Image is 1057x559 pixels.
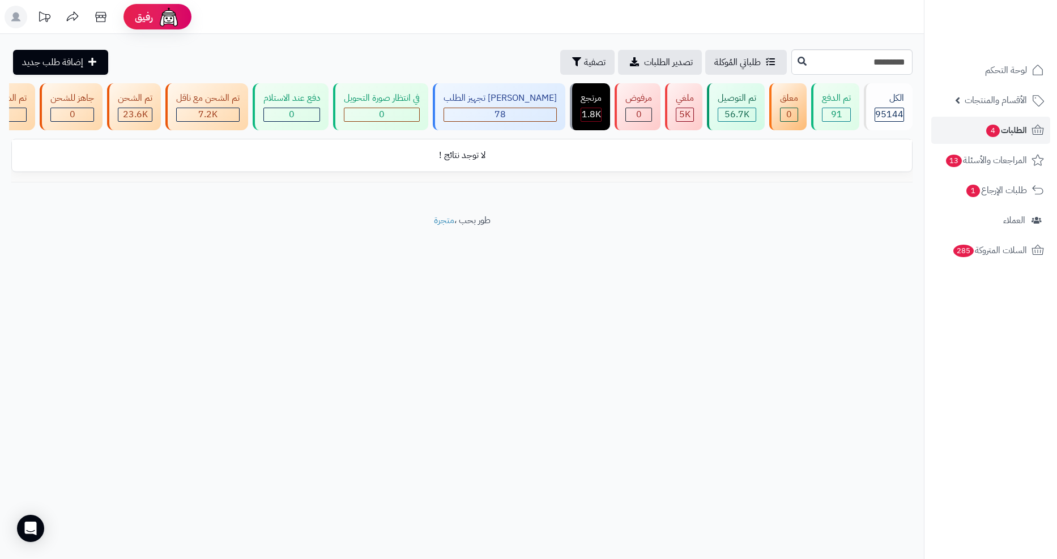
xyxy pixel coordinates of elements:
a: إضافة طلب جديد [13,50,108,75]
div: 1813 [581,108,601,121]
div: جاهز للشحن [50,92,94,105]
span: 23.6K [123,108,148,121]
a: طلبات الإرجاع1 [931,177,1050,204]
span: 0 [786,108,792,121]
a: تحديثات المنصة [30,6,58,31]
span: 1.8K [582,108,601,121]
a: المراجعات والأسئلة13 [931,147,1050,174]
div: الكل [875,92,904,105]
div: مرفوض [625,92,652,105]
div: تم التوصيل [718,92,756,105]
span: 56.7K [724,108,749,121]
a: معلق 0 [767,83,809,130]
a: دفع عند الاستلام 0 [250,83,331,130]
span: المراجعات والأسئلة [945,152,1027,168]
div: مرتجع [581,92,602,105]
span: طلبات الإرجاع [965,182,1027,198]
a: الكل95144 [862,83,915,130]
div: 7223 [177,108,239,121]
div: ملغي [676,92,694,105]
a: العملاء [931,207,1050,234]
span: تصدير الطلبات [644,56,693,69]
a: جاهز للشحن 0 [37,83,105,130]
a: تم الشحن 23.6K [105,83,163,130]
a: لوحة التحكم [931,57,1050,84]
span: 1 [966,185,980,197]
span: 0 [636,108,642,121]
a: تم الشحن مع ناقل 7.2K [163,83,250,130]
span: 5K [679,108,691,121]
span: 78 [495,108,506,121]
a: تم الدفع 91 [809,83,862,130]
div: 0 [344,108,419,121]
div: معلق [780,92,798,105]
div: تم الشحن مع ناقل [176,92,240,105]
div: 91 [822,108,850,121]
div: 0 [264,108,319,121]
div: 78 [444,108,556,121]
img: logo-2.png [980,32,1046,56]
a: مرفوض 0 [612,83,663,130]
span: السلات المتروكة [952,242,1027,258]
a: تصدير الطلبات [618,50,702,75]
span: العملاء [1003,212,1025,228]
span: طلباتي المُوكلة [714,56,761,69]
span: رفيق [135,10,153,24]
td: لا توجد نتائج ! [12,140,912,171]
div: Open Intercom Messenger [17,515,44,542]
span: 0 [289,108,295,121]
span: الطلبات [985,122,1027,138]
a: ملغي 5K [663,83,705,130]
a: في انتظار صورة التحويل 0 [331,83,431,130]
div: 4975 [676,108,693,121]
div: 0 [51,108,93,121]
span: 7.2K [198,108,218,121]
a: متجرة [434,214,454,227]
a: الطلبات4 [931,117,1050,144]
div: دفع عند الاستلام [263,92,320,105]
button: تصفية [560,50,615,75]
span: 13 [946,155,962,167]
a: مرتجع 1.8K [568,83,612,130]
span: 4 [986,125,1000,137]
span: تصفية [584,56,606,69]
div: تم الدفع [822,92,851,105]
div: 0 [781,108,798,121]
div: تم الشحن [118,92,152,105]
div: [PERSON_NAME] تجهيز الطلب [444,92,557,105]
div: 23554 [118,108,152,121]
a: تم التوصيل 56.7K [705,83,767,130]
a: السلات المتروكة285 [931,237,1050,264]
span: 0 [379,108,385,121]
span: 0 [70,108,75,121]
a: طلباتي المُوكلة [705,50,787,75]
span: 91 [831,108,842,121]
img: ai-face.png [157,6,180,28]
div: 56665 [718,108,756,121]
div: في انتظار صورة التحويل [344,92,420,105]
span: لوحة التحكم [985,62,1027,78]
span: 95144 [875,108,903,121]
span: الأقسام والمنتجات [965,92,1027,108]
span: إضافة طلب جديد [22,56,83,69]
a: [PERSON_NAME] تجهيز الطلب 78 [431,83,568,130]
div: 0 [626,108,651,121]
span: 285 [953,245,974,257]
